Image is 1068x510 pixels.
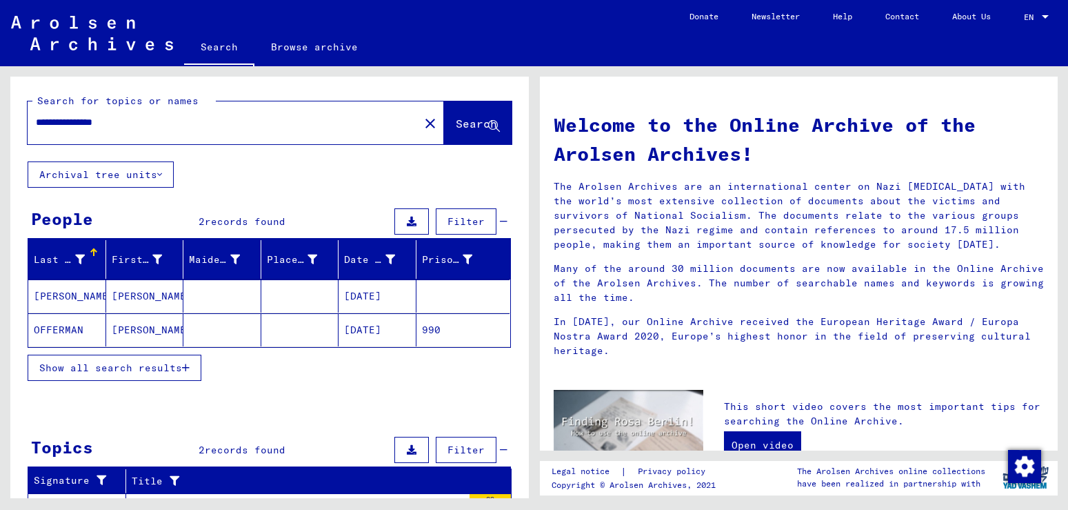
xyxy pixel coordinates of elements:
[797,478,985,490] p: have been realized in partnership with
[554,315,1045,358] p: In [DATE], our Online Archive received the European Heritage Award / Europa Nostra Award 2020, Eu...
[254,30,374,63] a: Browse archive
[34,253,85,267] div: Last Name
[34,470,125,492] div: Signature
[344,253,395,267] div: Date of Birth
[339,240,416,279] mat-header-cell: Date of Birth
[28,161,174,188] button: Archival tree units
[267,253,318,267] div: Place of Birth
[456,117,497,130] span: Search
[184,30,254,66] a: Search
[261,240,339,279] mat-header-cell: Place of Birth
[189,253,240,267] div: Maiden Name
[11,16,173,50] img: Arolsen_neg.svg
[416,240,510,279] mat-header-cell: Prisoner #
[112,248,183,271] div: First Name
[554,262,1045,305] p: Many of the around 30 million documents are now available in the Online Archive of the Arolsen Ar...
[416,313,510,346] mat-cell: 990
[627,464,722,479] a: Privacy policy
[112,253,163,267] div: First Name
[183,240,261,279] mat-header-cell: Maiden Name
[339,279,416,313] mat-cell: [DATE]
[189,248,261,271] div: Maiden Name
[106,313,184,346] mat-cell: [PERSON_NAME]
[31,435,93,460] div: Topics
[37,95,199,107] mat-label: Search for topics or names
[339,313,416,346] mat-cell: [DATE]
[422,253,473,267] div: Prisoner #
[1000,460,1051,495] img: yv_logo.png
[132,474,477,489] div: Title
[39,362,182,374] span: Show all search results
[34,248,105,271] div: Last Name
[28,355,201,381] button: Show all search results
[724,400,1044,429] p: This short video covers the most important tips for searching the Online Archive.
[416,109,444,137] button: Clear
[205,444,285,456] span: records found
[205,215,285,228] span: records found
[552,464,722,479] div: |
[554,179,1045,252] p: The Arolsen Archives are an international center on Nazi [MEDICAL_DATA] with the world’s most ext...
[724,431,801,459] a: Open video
[554,110,1045,168] h1: Welcome to the Online Archive of the Arolsen Archives!
[28,313,106,346] mat-cell: OFFERMAN
[422,115,439,132] mat-icon: close
[34,473,108,488] div: Signature
[552,479,722,491] p: Copyright © Arolsen Archives, 2021
[797,465,985,478] p: The Arolsen Archives online collections
[106,240,184,279] mat-header-cell: First Name
[199,215,205,228] span: 2
[31,206,93,231] div: People
[199,444,205,456] span: 2
[1024,12,1039,22] span: EN
[132,470,494,492] div: Title
[436,437,496,463] button: Filter
[344,248,416,271] div: Date of Birth
[444,101,512,144] button: Search
[422,248,494,271] div: Prisoner #
[267,248,339,271] div: Place of Birth
[28,240,106,279] mat-header-cell: Last Name
[1008,450,1041,483] img: Change consent
[470,494,511,508] div: 39
[28,279,106,313] mat-cell: [PERSON_NAME]
[447,444,485,456] span: Filter
[436,208,496,235] button: Filter
[106,279,184,313] mat-cell: [PERSON_NAME]
[552,464,621,479] a: Legal notice
[554,390,703,471] img: video.jpg
[447,215,485,228] span: Filter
